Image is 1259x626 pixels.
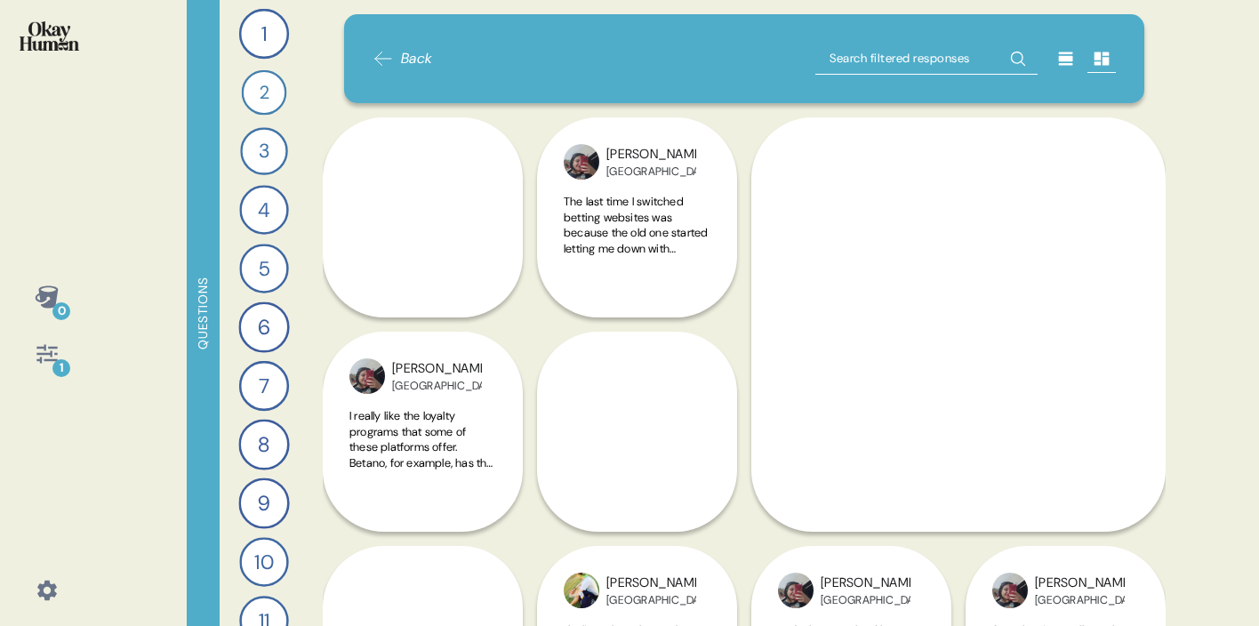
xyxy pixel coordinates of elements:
div: 3 [240,127,287,174]
img: profilepic_9433787543398332.jpg [564,573,599,608]
div: 8 [238,419,289,469]
div: 1 [52,359,70,377]
span: The last time I switched betting websites was because the old one started letting me down with pr... [564,194,710,521]
div: [GEOGRAPHIC_DATA] [606,165,696,179]
div: 6 [238,301,289,352]
div: 9 [238,478,289,528]
div: 2 [242,70,287,116]
div: [GEOGRAPHIC_DATA] [392,379,482,393]
img: profilepic_9469031343215622.jpg [778,573,814,608]
div: 10 [239,537,288,586]
img: profilepic_9469031343215622.jpg [564,144,599,180]
div: [PERSON_NAME] [392,359,482,379]
div: 4 [239,185,288,234]
img: okayhuman.3b1b6348.png [20,21,79,51]
div: [PERSON_NAME] [606,574,696,593]
img: profilepic_9469031343215622.jpg [349,358,385,394]
div: [GEOGRAPHIC_DATA] [606,593,696,607]
div: [PERSON_NAME] [821,574,910,593]
div: 7 [239,361,289,411]
input: Search filtered responses [815,43,1038,75]
span: Back [401,48,433,69]
div: [GEOGRAPHIC_DATA] [821,593,910,607]
div: 1 [239,9,289,59]
div: [PERSON_NAME] [606,145,696,165]
div: 0 [52,302,70,320]
div: 5 [239,244,288,293]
